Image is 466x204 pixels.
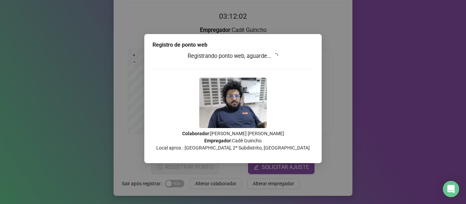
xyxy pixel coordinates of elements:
strong: Colaborador [182,131,209,136]
img: Z [199,78,267,128]
p: : [PERSON_NAME] [PERSON_NAME] : Cadê Guincho Local aprox.: [GEOGRAPHIC_DATA], 2º Subdistrito, [GE... [152,130,314,152]
h3: Registrando ponto web, aguarde... [152,52,314,61]
strong: Empregador [204,138,231,143]
div: Open Intercom Messenger [443,181,459,197]
div: Registro de ponto web [152,41,314,49]
span: loading [272,52,279,60]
